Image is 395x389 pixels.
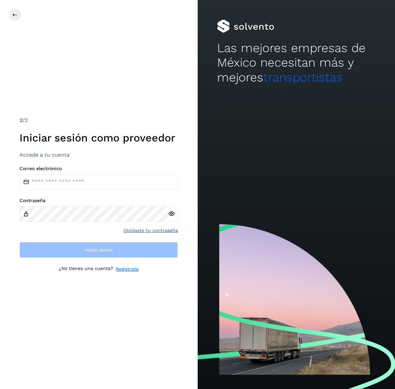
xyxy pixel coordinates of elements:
p: ¿No tienes una cuenta? [59,266,113,273]
span: 2 [19,117,22,123]
a: Regístrate [116,266,139,273]
button: Inicia sesión [19,242,178,258]
h3: Accede a tu cuenta [19,152,178,158]
span: transportistas [263,70,343,84]
h1: Iniciar sesión como proveedor [19,132,178,144]
label: Contraseña [19,198,178,203]
label: Correo electrónico [19,166,178,171]
h2: Las mejores empresas de México necesitan más y mejores [217,41,375,85]
span: Inicia sesión [85,248,113,252]
div: /2 [19,116,178,124]
a: Olvidaste tu contraseña [123,227,178,234]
